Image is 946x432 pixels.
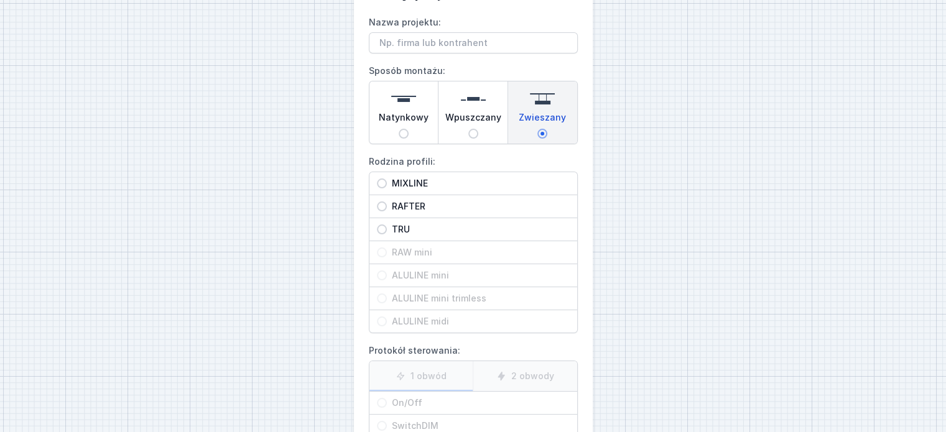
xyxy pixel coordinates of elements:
[468,129,478,139] input: Wpuszczany
[461,86,486,111] img: recessed.svg
[537,129,547,139] input: Zwieszany
[387,223,570,236] span: TRU
[379,111,429,129] span: Natynkowy
[387,177,570,190] span: MIXLINE
[377,224,387,234] input: TRU
[377,178,387,188] input: MIXLINE
[369,32,578,53] input: Nazwa projektu:
[369,12,578,53] label: Nazwa projektu:
[377,201,387,211] input: RAFTER
[369,61,578,144] label: Sposób montażu:
[369,152,578,333] label: Rodzina profili:
[399,129,409,139] input: Natynkowy
[519,111,566,129] span: Zwieszany
[445,111,501,129] span: Wpuszczany
[387,200,570,213] span: RAFTER
[391,86,416,111] img: surface.svg
[530,86,555,111] img: suspended.svg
